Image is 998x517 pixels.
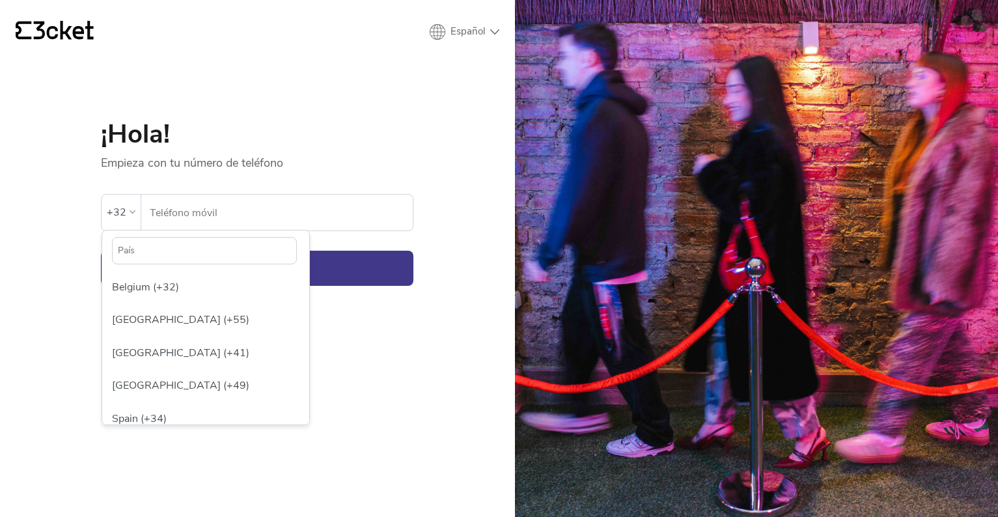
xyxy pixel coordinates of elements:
[105,337,306,369] div: [GEOGRAPHIC_DATA] (+41)
[101,147,413,171] p: Empieza con tu número de teléfono
[107,203,126,222] div: +32
[16,21,94,43] a: {' '}
[149,195,413,231] input: Teléfono móvil
[105,369,306,402] div: [GEOGRAPHIC_DATA] (+49)
[101,121,413,147] h1: ¡Hola!
[105,402,306,435] div: Spain (+34)
[101,251,413,286] button: Continuar
[112,237,297,264] input: País
[101,234,266,247] div: El campo no es válido
[105,303,306,336] div: [GEOGRAPHIC_DATA] (+55)
[141,195,413,231] label: Teléfono móvil
[105,271,306,303] div: Belgium (+32)
[16,21,31,40] g: {' '}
